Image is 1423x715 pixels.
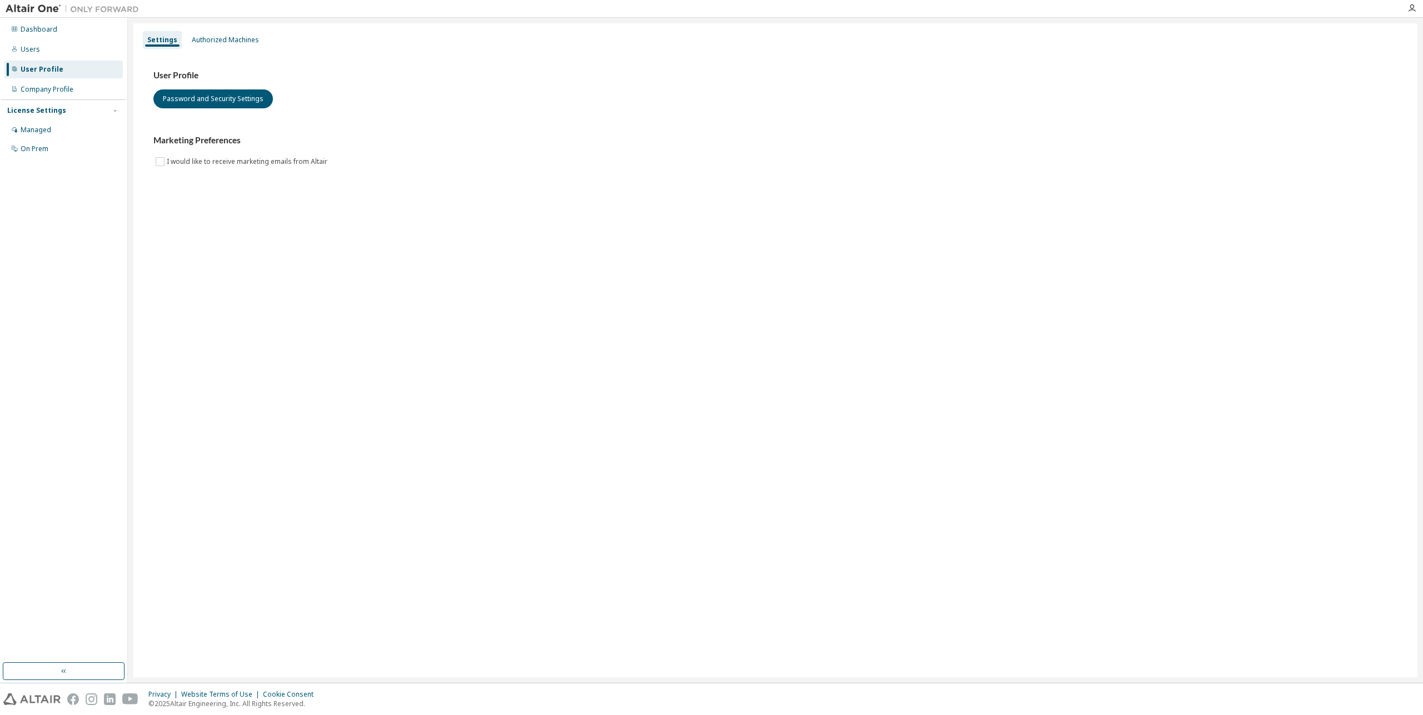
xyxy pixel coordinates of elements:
[67,693,79,705] img: facebook.svg
[263,690,320,699] div: Cookie Consent
[21,65,63,74] div: User Profile
[3,693,61,705] img: altair_logo.svg
[21,45,40,54] div: Users
[167,155,330,168] label: I would like to receive marketing emails from Altair
[181,690,263,699] div: Website Terms of Use
[6,3,145,14] img: Altair One
[153,135,1397,146] h3: Marketing Preferences
[21,25,57,34] div: Dashboard
[148,699,320,708] p: © 2025 Altair Engineering, Inc. All Rights Reserved.
[153,70,1397,81] h3: User Profile
[153,89,273,108] button: Password and Security Settings
[192,36,259,44] div: Authorized Machines
[21,85,73,94] div: Company Profile
[7,106,66,115] div: License Settings
[104,693,116,705] img: linkedin.svg
[86,693,97,705] img: instagram.svg
[148,690,181,699] div: Privacy
[21,144,48,153] div: On Prem
[21,126,51,134] div: Managed
[122,693,138,705] img: youtube.svg
[147,36,177,44] div: Settings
